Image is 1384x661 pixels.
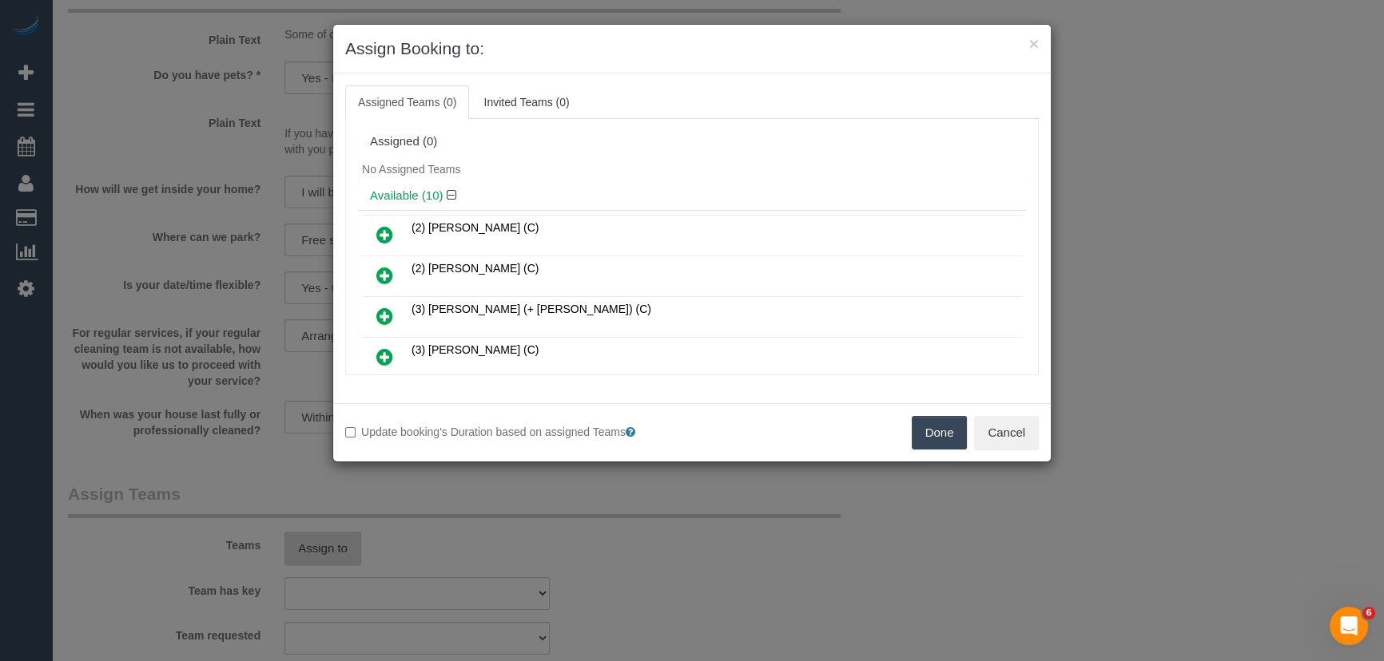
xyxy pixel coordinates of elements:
span: (3) [PERSON_NAME] (C) [412,343,539,356]
span: (2) [PERSON_NAME] (C) [412,262,539,275]
a: Assigned Teams (0) [345,85,469,119]
span: No Assigned Teams [362,163,460,176]
button: Done [912,416,968,449]
input: Update booking's Duration based on assigned Teams [345,427,356,437]
span: 6 [1362,607,1375,619]
span: (3) [PERSON_NAME] (+ [PERSON_NAME]) (C) [412,303,651,315]
iframe: Intercom live chat [1330,607,1368,645]
a: Invited Teams (0) [471,85,582,119]
h3: Assign Booking to: [345,37,1039,61]
button: Cancel [974,416,1039,449]
label: Update booking's Duration based on assigned Teams [345,424,680,440]
h4: Available (10) [370,189,1014,203]
button: × [1029,35,1039,52]
span: (2) [PERSON_NAME] (C) [412,221,539,234]
div: Assigned (0) [370,135,1014,148]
